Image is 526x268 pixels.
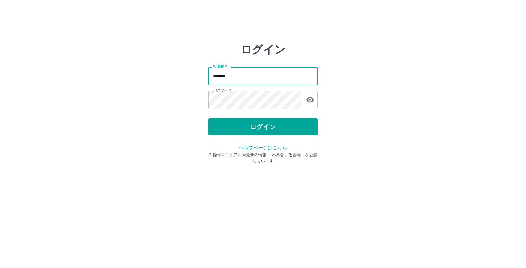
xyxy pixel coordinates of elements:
label: 社員番号 [213,64,227,69]
p: ※操作マニュアルや最新の情報 （不具合、改善等）を公開しています [208,152,318,164]
button: ログイン [208,118,318,135]
h2: ログイン [241,43,286,56]
a: ヘルプページはこちら [239,145,287,150]
label: パスワード [213,88,231,93]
